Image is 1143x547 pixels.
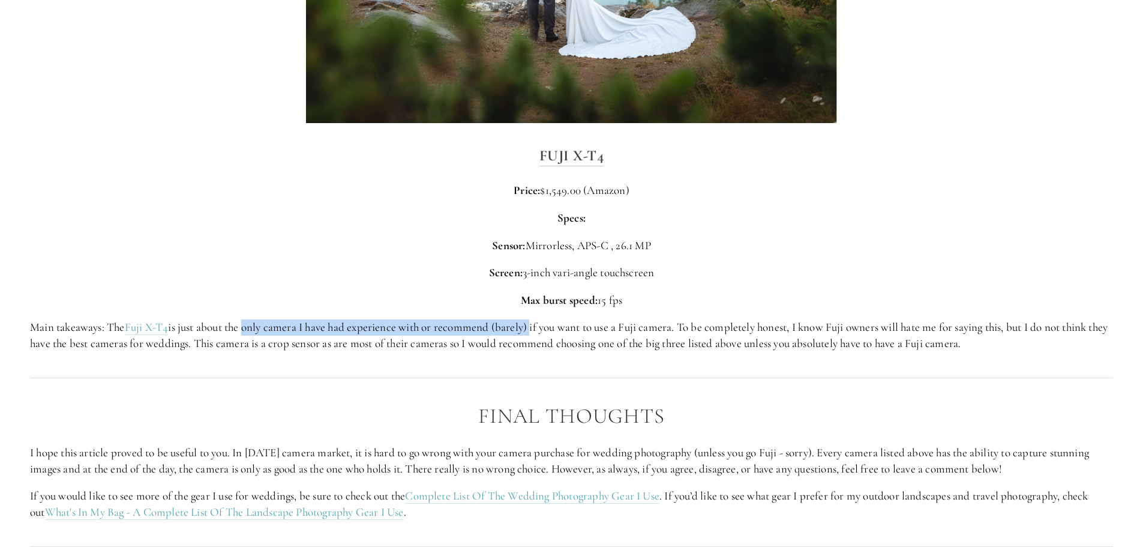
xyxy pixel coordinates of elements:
p: $1,549.00 (Amazon) [30,183,1113,199]
strong: Max burst speed: [521,293,598,307]
a: Fuji X-T4 [125,320,169,335]
strong: Screen: [489,265,523,279]
strong: Fuji X-T4 [539,147,604,165]
strong: Sensor: [492,238,525,252]
a: What's In My Bag - A Complete List Of The Landscape Photography Gear I Use [45,505,404,520]
p: Mirrorless, APS-C , 26.1 MP [30,238,1113,254]
p: Main takeaways: The is just about the only camera I have had experience with or recommend (barely... [30,319,1113,351]
p: If you would like to see more of the gear I use for weddings, be sure to check out the . If you’d... [30,488,1113,520]
strong: Price: [514,183,540,197]
a: Fuji X-T4 [539,147,604,166]
h2: Final Thoughts [30,405,1113,428]
strong: Specs: [557,211,586,225]
p: I hope this article proved to be useful to you. In [DATE] camera market, it is hard to go wrong w... [30,445,1113,477]
a: Complete List Of The Wedding Photography Gear I Use [405,489,659,504]
p: 3-inch vari-angle touchscreen [30,265,1113,281]
p: 15 fps [30,292,1113,309]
